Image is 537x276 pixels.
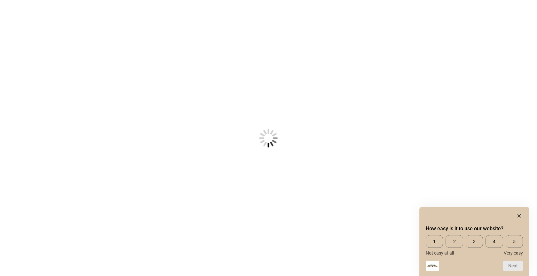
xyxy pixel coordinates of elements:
[504,250,523,256] span: Very easy
[466,235,483,248] span: 3
[426,250,454,256] span: Not easy at all
[426,225,523,233] h2: How easy is it to use our website? Select an option from 1 to 5, with 1 being Not easy at all and...
[486,235,503,248] span: 4
[515,212,523,220] button: Hide survey
[446,235,463,248] span: 2
[506,235,523,248] span: 5
[426,235,523,256] div: How easy is it to use our website? Select an option from 1 to 5, with 1 being Not easy at all and...
[426,235,443,248] span: 1
[503,261,523,271] button: Next question
[426,212,523,271] div: How easy is it to use our website? Select an option from 1 to 5, with 1 being Not easy at all and...
[228,97,309,179] img: Loading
